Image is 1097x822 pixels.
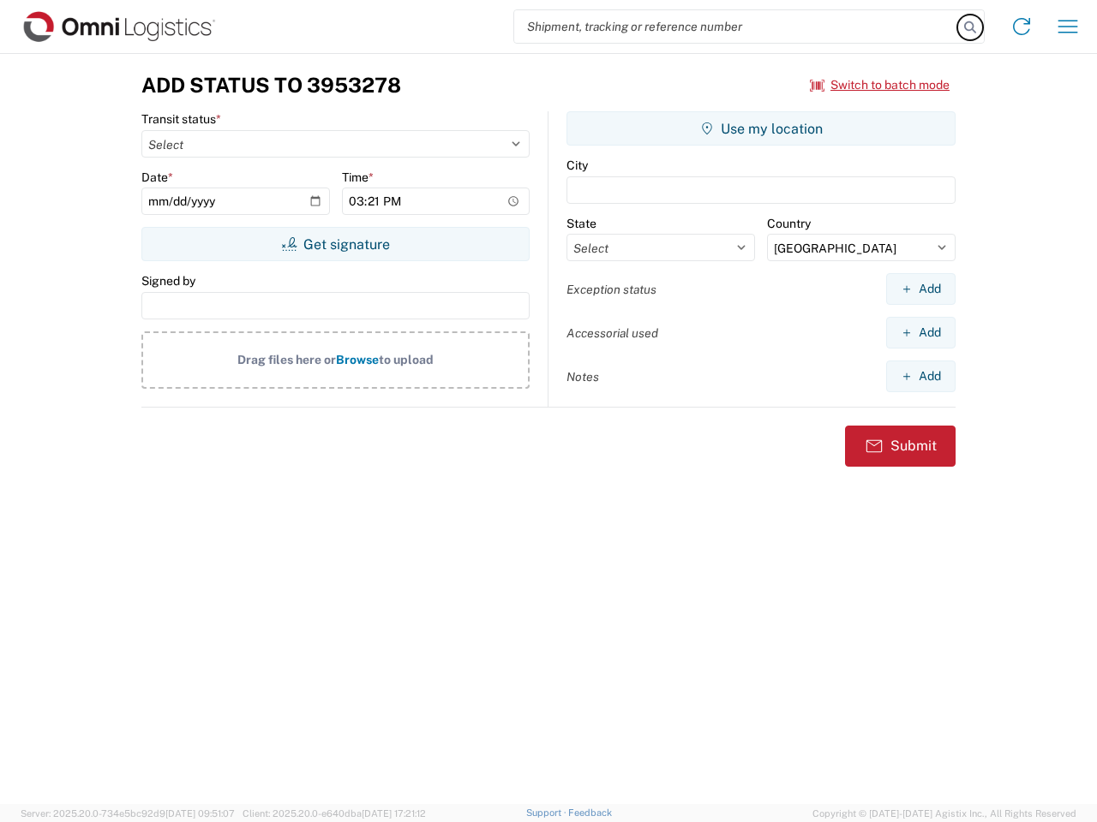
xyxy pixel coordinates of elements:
button: Get signature [141,227,530,261]
span: [DATE] 09:51:07 [165,808,235,819]
span: to upload [379,353,434,366]
h3: Add Status to 3953278 [141,73,401,98]
label: Exception status [566,282,656,297]
span: Copyright © [DATE]-[DATE] Agistix Inc., All Rights Reserved [812,806,1076,821]
label: Time [342,170,374,185]
label: Signed by [141,273,195,289]
a: Support [526,807,569,818]
span: Drag files here or [237,353,336,366]
span: [DATE] 17:21:12 [362,808,426,819]
button: Use my location [566,111,956,146]
span: Server: 2025.20.0-734e5bc92d9 [21,808,235,819]
input: Shipment, tracking or reference number [514,10,958,43]
span: Browse [336,353,379,366]
button: Add [886,317,956,348]
label: Accessorial used [566,325,658,341]
button: Switch to batch mode [810,71,950,99]
label: Country [767,216,811,231]
label: City [566,158,588,173]
button: Add [886,273,956,305]
a: Feedback [568,807,612,818]
button: Add [886,360,956,392]
label: Date [141,170,173,185]
label: Notes [566,369,599,384]
label: State [566,216,596,231]
button: Submit [845,426,956,467]
label: Transit status [141,111,221,127]
span: Client: 2025.20.0-e640dba [243,808,426,819]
